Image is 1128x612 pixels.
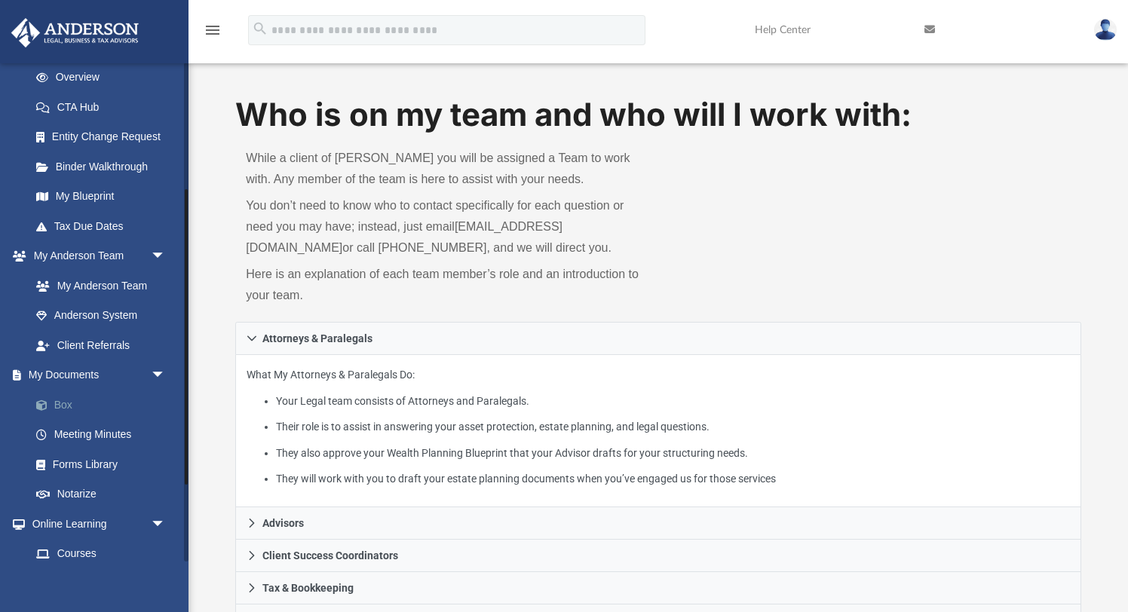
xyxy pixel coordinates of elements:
[276,444,1069,463] li: They also approve your Wealth Planning Blueprint that your Advisor drafts for your structuring ne...
[21,449,181,479] a: Forms Library
[204,29,222,39] a: menu
[276,392,1069,411] li: Your Legal team consists of Attorneys and Paralegals.
[246,220,562,254] a: [EMAIL_ADDRESS][DOMAIN_NAME]
[246,195,648,259] p: You don’t need to know who to contact specifically for each question or need you may have; instea...
[235,507,1080,540] a: Advisors
[151,360,181,391] span: arrow_drop_down
[235,540,1080,572] a: Client Success Coordinators
[21,539,181,569] a: Courses
[262,333,372,344] span: Attorneys & Paralegals
[252,20,268,37] i: search
[276,418,1069,436] li: Their role is to assist in answering your asset protection, estate planning, and legal questions.
[235,322,1080,355] a: Attorneys & Paralegals
[21,63,189,93] a: Overview
[262,550,398,561] span: Client Success Coordinators
[11,509,181,539] a: Online Learningarrow_drop_down
[21,211,189,241] a: Tax Due Dates
[235,572,1080,604] a: Tax & Bookkeeping
[11,241,181,271] a: My Anderson Teamarrow_drop_down
[247,366,1069,488] p: What My Attorneys & Paralegals Do:
[21,301,181,331] a: Anderson System
[235,355,1080,508] div: Attorneys & Paralegals
[21,271,173,301] a: My Anderson Team
[151,241,181,272] span: arrow_drop_down
[7,18,143,47] img: Anderson Advisors Platinum Portal
[21,479,189,509] a: Notarize
[21,390,189,420] a: Box
[21,92,189,122] a: CTA Hub
[21,182,181,212] a: My Blueprint
[276,470,1069,488] li: They will work with you to draft your estate planning documents when you’ve engaged us for those ...
[21,420,189,450] a: Meeting Minutes
[21,122,189,152] a: Entity Change Request
[21,151,189,182] a: Binder Walkthrough
[151,509,181,540] span: arrow_drop_down
[1094,19,1117,41] img: User Pic
[262,518,304,528] span: Advisors
[246,148,648,190] p: While a client of [PERSON_NAME] you will be assigned a Team to work with. Any member of the team ...
[246,264,648,306] p: Here is an explanation of each team member’s role and an introduction to your team.
[21,330,181,360] a: Client Referrals
[11,360,189,390] a: My Documentsarrow_drop_down
[262,583,354,593] span: Tax & Bookkeeping
[235,93,1080,137] h1: Who is on my team and who will I work with:
[204,21,222,39] i: menu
